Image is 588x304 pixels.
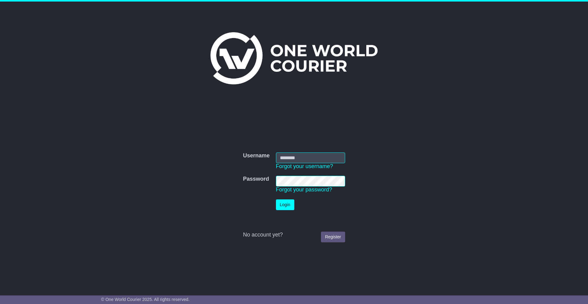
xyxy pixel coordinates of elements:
label: Username [243,152,269,159]
img: One World [210,32,378,84]
span: © One World Courier 2025. All rights reserved. [101,297,190,302]
div: No account yet? [243,232,345,238]
label: Password [243,176,269,183]
a: Register [321,232,345,242]
a: Forgot your username? [276,163,333,169]
a: Forgot your password? [276,187,332,193]
button: Login [276,199,294,210]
